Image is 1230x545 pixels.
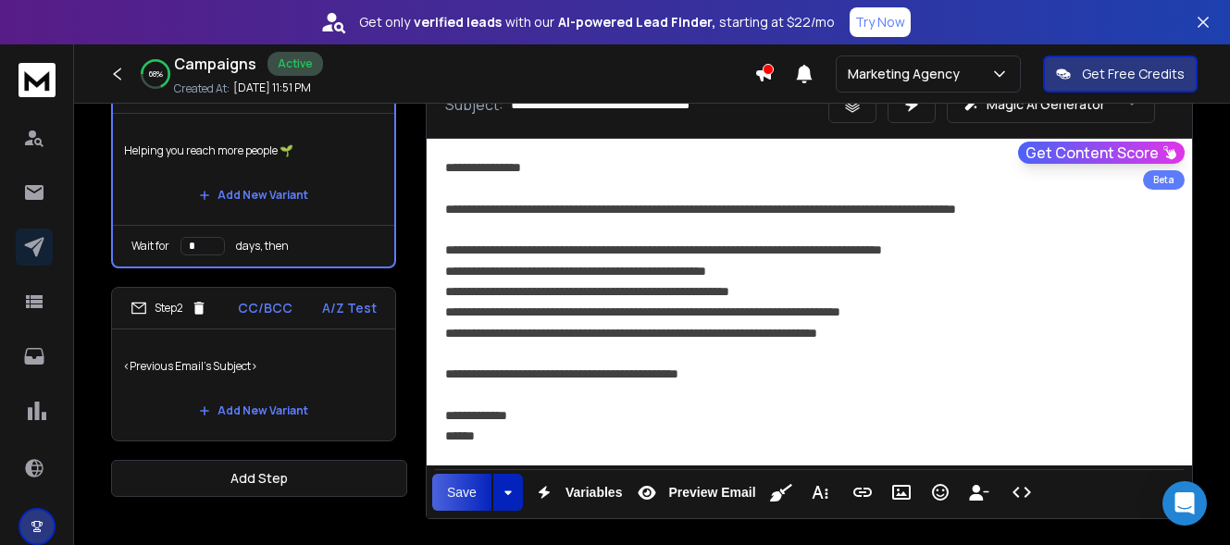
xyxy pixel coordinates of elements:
button: Get Content Score [1018,142,1185,164]
div: Step 2 [130,300,207,316]
li: Step1CC/BCCA/Z TestHelping you reach more people 🌱Add New VariantWait fordays, then [111,70,396,268]
img: logo [19,63,56,97]
button: Insert Image (Ctrl+P) [884,474,919,511]
button: Save [432,474,491,511]
button: Preview Email [629,474,759,511]
div: Open Intercom Messenger [1162,481,1207,526]
button: Magic AI Generator [947,86,1155,123]
button: More Text [802,474,838,511]
p: CC/BCC [238,299,292,317]
button: Emoticons [923,474,958,511]
p: Marketing Agency [848,65,967,83]
p: 68 % [149,68,163,80]
p: days, then [236,239,289,254]
button: Code View [1004,474,1039,511]
button: Insert Link (Ctrl+K) [845,474,880,511]
p: [DATE] 11:51 PM [233,81,311,95]
p: Subject: [445,93,503,116]
button: Variables [527,474,627,511]
p: Get only with our starting at $22/mo [359,13,835,31]
div: Beta [1143,170,1185,190]
strong: AI-powered Lead Finder, [558,13,715,31]
div: Active [267,52,323,76]
button: Add New Variant [184,177,323,214]
p: Get Free Credits [1082,65,1185,83]
p: Created At: [174,81,230,96]
span: Preview Email [665,485,759,501]
span: Variables [562,485,627,501]
button: Get Free Credits [1043,56,1198,93]
button: Add Step [111,460,407,497]
p: Wait for [131,239,169,254]
li: Step2CC/BCCA/Z Test<Previous Email's Subject>Add New Variant [111,287,396,441]
button: Add New Variant [184,392,323,429]
p: Try Now [855,13,905,31]
strong: verified leads [414,13,502,31]
button: Clean HTML [764,474,799,511]
h1: Campaigns [174,53,256,75]
p: Magic AI Generator [987,95,1105,114]
p: A/Z Test [322,299,377,317]
p: <Previous Email's Subject> [123,341,384,392]
button: Try Now [850,7,911,37]
p: Helping you reach more people 🌱 [124,125,383,177]
button: Insert Unsubscribe Link [962,474,997,511]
